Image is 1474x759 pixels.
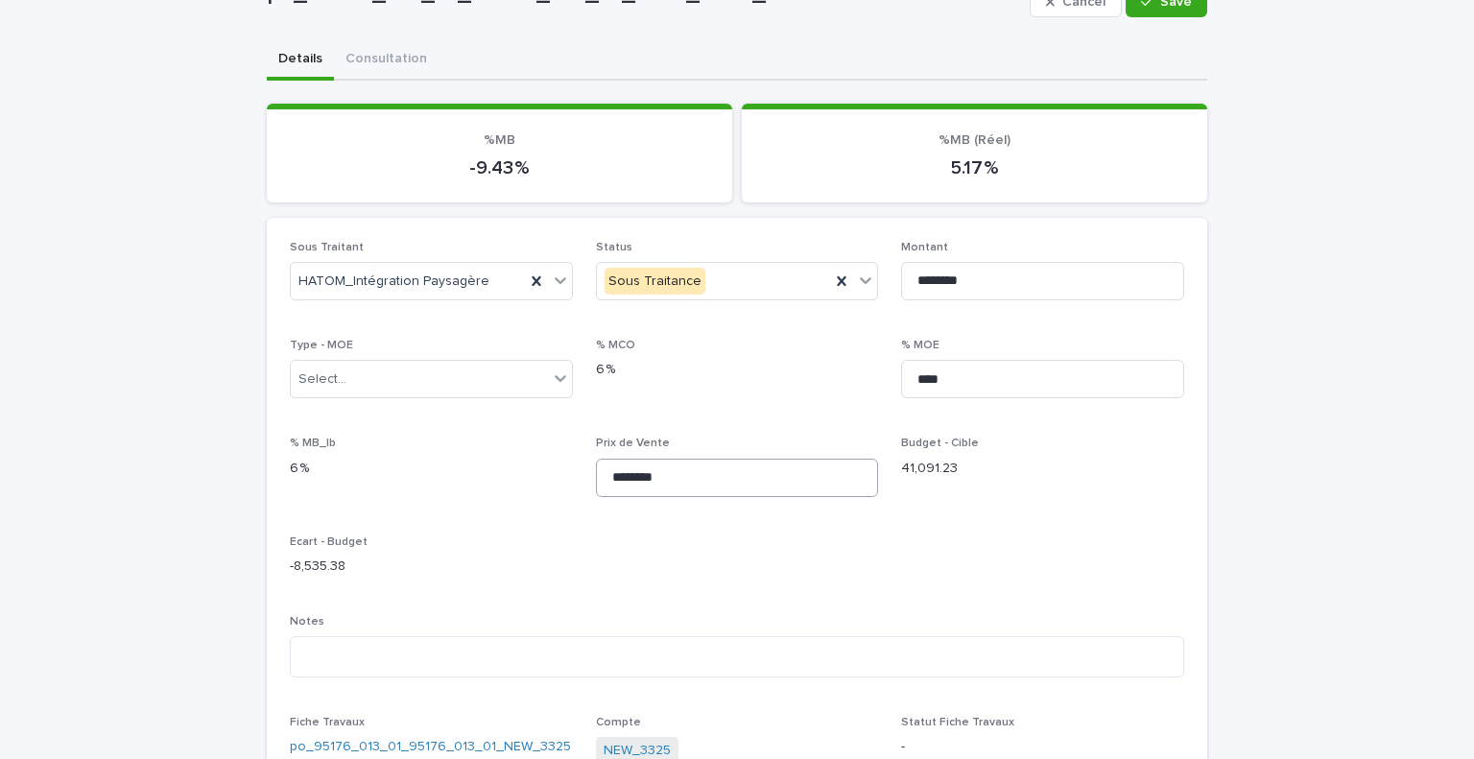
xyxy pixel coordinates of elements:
[901,737,1184,757] p: -
[290,340,353,351] span: Type - MOE
[267,40,334,81] button: Details
[596,717,641,728] span: Compte
[939,133,1010,147] span: %MB (Réel)
[596,242,632,253] span: Status
[290,242,364,253] span: Sous Traitant
[484,133,515,147] span: %MB
[290,459,573,479] p: 6 %
[290,156,709,179] p: -9.43 %
[901,717,1014,728] span: Statut Fiche Travaux
[290,536,368,548] span: Ecart - Budget
[901,459,1184,479] p: 41,091.23
[290,616,324,628] span: Notes
[901,438,979,449] span: Budget - Cible
[765,156,1184,179] p: 5.17 %
[290,557,573,577] p: -8,535.38
[901,242,948,253] span: Montant
[298,369,346,390] div: Select...
[290,737,571,757] a: po_95176_013_01_95176_013_01_NEW_3325
[596,360,879,380] p: 6 %
[901,340,939,351] span: % MOE
[605,268,705,296] div: Sous Traitance
[334,40,439,81] button: Consultation
[290,438,336,449] span: % MB_lb
[596,340,635,351] span: % MCO
[298,272,489,292] span: HATOM_Intégration Paysagère
[596,438,670,449] span: Prix de Vente
[290,717,365,728] span: Fiche Travaux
